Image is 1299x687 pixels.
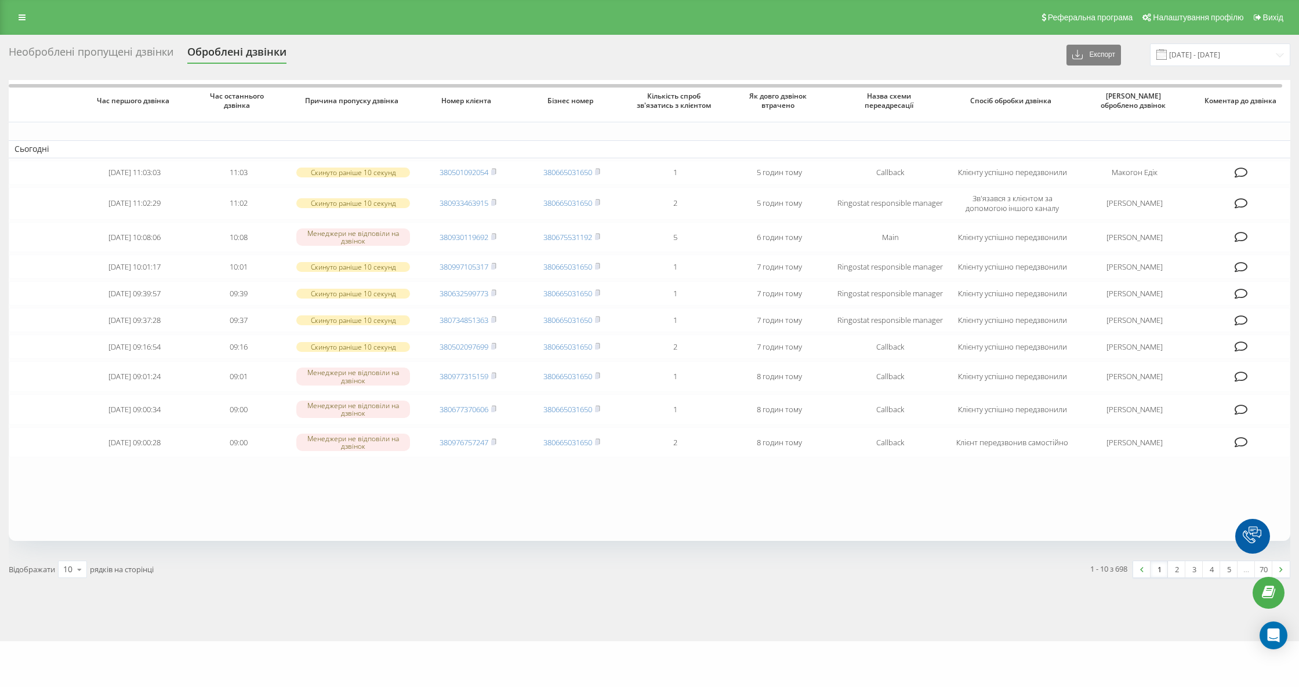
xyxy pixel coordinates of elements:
[727,187,831,220] td: 5 годин тому
[440,167,488,177] a: 380501092054
[966,193,1059,213] span: Зв'язався з клієнтом за допомогою іншого каналу
[623,308,727,332] td: 1
[440,261,488,272] a: 380997105317
[530,96,613,106] span: Бізнес номер
[187,281,291,306] td: 09:39
[83,255,187,279] td: [DATE] 10:01:17
[9,140,1290,158] td: Сьогодні
[1048,13,1133,22] span: Реферальна програма
[543,371,592,381] a: 380665031650
[440,404,488,415] a: 380677370606
[1076,361,1194,392] td: [PERSON_NAME]
[187,222,291,253] td: 10:08
[831,394,949,425] td: Callback
[949,308,1075,332] td: Клієнту успішно передзвонили
[93,96,176,106] span: Час першого дзвінка
[83,187,187,220] td: [DATE] 11:02:29
[623,281,727,306] td: 1
[83,161,187,185] td: [DATE] 11:03:03
[90,564,154,575] span: рядків на сторінці
[1076,427,1194,458] td: [PERSON_NAME]
[1076,281,1194,306] td: [PERSON_NAME]
[949,335,1075,359] td: Клієнту успішно передзвонили
[831,427,949,458] td: Callback
[296,228,411,246] div: Менеджери не відповіли на дзвінок
[1076,335,1194,359] td: [PERSON_NAME]
[623,394,727,425] td: 1
[1260,621,1287,649] div: Open Intercom Messenger
[296,368,411,385] div: Менеджери не відповіли на дзвінок
[187,427,291,458] td: 09:00
[440,315,488,325] a: 380734851363
[296,198,411,208] div: Скинуто раніше 10 секунд
[543,198,592,208] a: 380665031650
[83,281,187,306] td: [DATE] 09:39:57
[296,168,411,177] div: Скинуто раніше 10 секунд
[1153,13,1243,22] span: Налаштування профілю
[727,161,831,185] td: 5 годин тому
[83,361,187,392] td: [DATE] 09:01:24
[831,335,949,359] td: Callback
[831,281,949,306] td: Ringostat responsible manager
[623,222,727,253] td: 5
[9,564,55,575] span: Відображати
[440,437,488,448] a: 380976757247
[296,434,411,451] div: Менеджери не відповіли на дзвінок
[187,394,291,425] td: 09:00
[831,222,949,253] td: Main
[1066,45,1121,66] button: Експорт
[727,255,831,279] td: 7 годин тому
[440,288,488,299] a: 380632599773
[1203,561,1220,577] a: 4
[1076,394,1194,425] td: [PERSON_NAME]
[83,222,187,253] td: [DATE] 10:08:06
[949,361,1075,392] td: Клієнту успішно передзвонили
[9,46,173,64] div: Необроблені пропущені дзвінки
[543,232,592,242] a: 380675531192
[83,308,187,332] td: [DATE] 09:37:28
[440,341,488,352] a: 380502097699
[961,96,1064,106] span: Спосіб обробки дзвінка
[296,401,411,418] div: Менеджери не відповіли на дзвінок
[302,96,404,106] span: Причина пропуску дзвінка
[543,288,592,299] a: 380665031650
[623,255,727,279] td: 1
[949,281,1075,306] td: Клієнту успішно передзвонили
[187,255,291,279] td: 10:01
[543,341,592,352] a: 380665031650
[831,361,949,392] td: Callback
[440,371,488,381] a: 380977315159
[63,564,72,575] div: 10
[1076,222,1194,253] td: [PERSON_NAME]
[1185,561,1203,577] a: 3
[187,308,291,332] td: 09:37
[623,361,727,392] td: 1
[727,335,831,359] td: 7 годин тому
[187,161,291,185] td: 11:03
[543,315,592,325] a: 380665031650
[831,161,949,185] td: Callback
[1151,561,1168,577] a: 1
[1168,561,1185,577] a: 2
[1076,161,1194,185] td: Макогон Едік
[949,161,1075,185] td: Клієнту успішно передзвонили
[842,92,938,110] span: Назва схеми переадресації
[727,222,831,253] td: 6 годин тому
[949,427,1075,458] td: Клієнт передзвонив самостійно
[543,437,592,448] a: 380665031650
[187,335,291,359] td: 09:16
[1255,561,1272,577] a: 70
[1076,308,1194,332] td: [PERSON_NAME]
[831,255,949,279] td: Ringostat responsible manager
[623,187,727,220] td: 2
[197,92,280,110] span: Час останнього дзвінка
[187,46,286,64] div: Оброблені дзвінки
[949,255,1075,279] td: Клієнту успішно передзвонили
[727,361,831,392] td: 8 годин тому
[623,335,727,359] td: 2
[543,261,592,272] a: 380665031650
[1076,187,1194,220] td: [PERSON_NAME]
[1220,561,1238,577] a: 5
[1090,563,1127,575] div: 1 - 10 з 698
[1263,13,1283,22] span: Вихід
